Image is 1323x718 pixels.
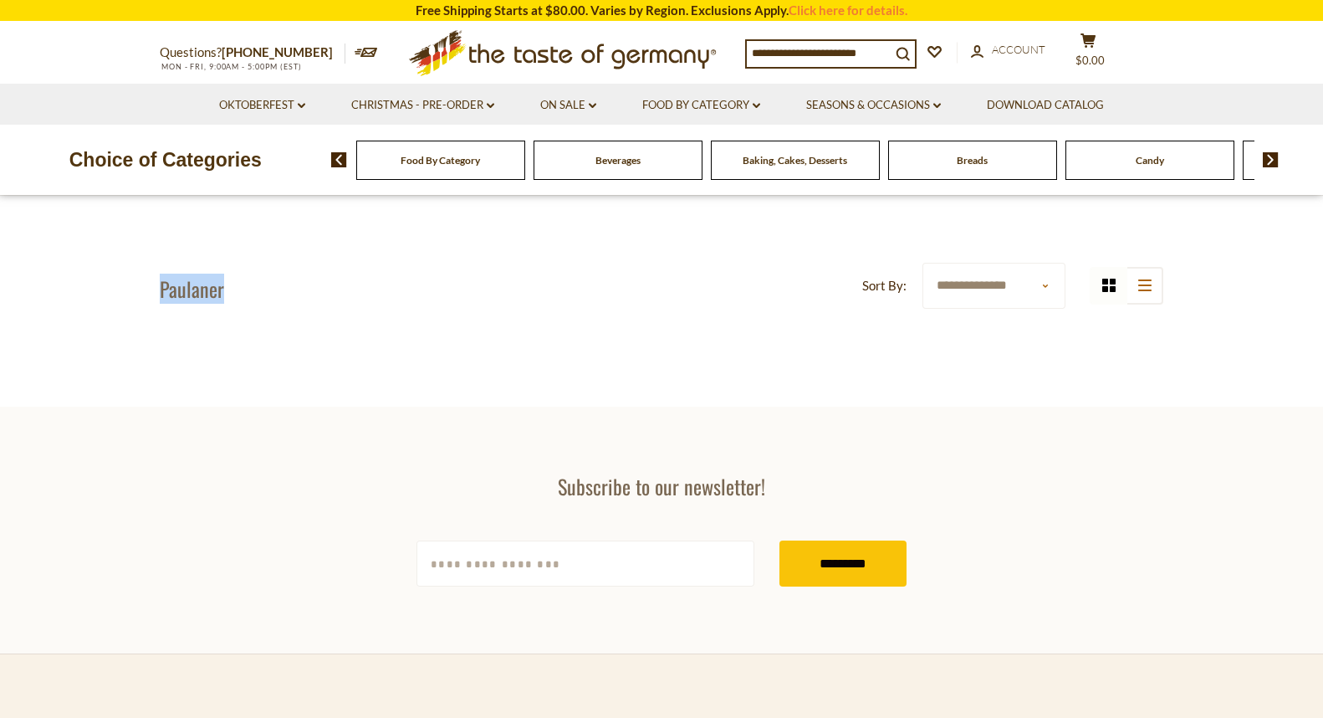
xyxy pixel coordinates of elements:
[642,96,760,115] a: Food By Category
[160,42,345,64] p: Questions?
[1063,33,1113,74] button: $0.00
[222,44,333,59] a: [PHONE_NUMBER]
[351,96,494,115] a: Christmas - PRE-ORDER
[862,275,907,296] label: Sort By:
[743,154,847,167] a: Baking, Cakes, Desserts
[160,62,302,71] span: MON - FRI, 9:00AM - 5:00PM (EST)
[971,41,1045,59] a: Account
[957,154,988,167] a: Breads
[540,96,596,115] a: On Sale
[160,276,224,301] h1: Paulaner
[1263,152,1279,167] img: next arrow
[1075,54,1105,67] span: $0.00
[401,154,480,167] a: Food By Category
[992,43,1045,56] span: Account
[987,96,1104,115] a: Download Catalog
[595,154,641,167] a: Beverages
[806,96,941,115] a: Seasons & Occasions
[331,152,347,167] img: previous arrow
[789,3,907,18] a: Click here for details.
[1136,154,1164,167] a: Candy
[219,96,305,115] a: Oktoberfest
[416,474,907,499] h3: Subscribe to our newsletter!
